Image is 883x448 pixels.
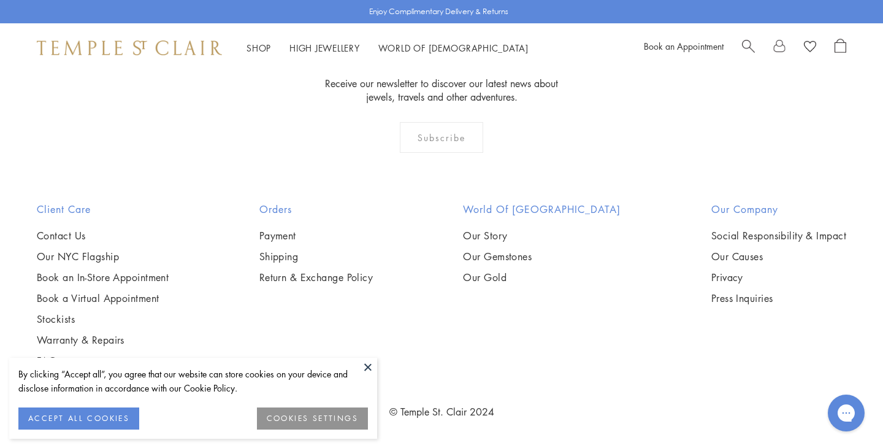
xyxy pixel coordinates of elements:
p: Receive our newsletter to discover our latest news about jewels, travels and other adventures. [318,77,566,104]
a: Our Gold [463,271,621,284]
a: View Wishlist [804,39,816,57]
a: Social Responsibility & Impact [711,229,846,242]
p: Enjoy Complimentary Delivery & Returns [369,6,508,18]
h2: Client Care [37,202,169,217]
nav: Main navigation [247,41,529,56]
a: Book an In-Store Appointment [37,271,169,284]
img: Temple St. Clair [37,41,222,55]
a: World of [DEMOGRAPHIC_DATA]World of [DEMOGRAPHIC_DATA] [378,42,529,54]
a: Book an Appointment [644,40,724,52]
a: FAQs [37,354,169,368]
div: By clicking “Accept all”, you agree that our website can store cookies on your device and disclos... [18,367,368,395]
button: ACCEPT ALL COOKIES [18,407,139,430]
a: Warranty & Repairs [37,333,169,347]
a: Return & Exchange Policy [259,271,373,284]
a: Shipping [259,250,373,263]
h2: World of [GEOGRAPHIC_DATA] [463,202,621,217]
iframe: Gorgias live chat messenger [822,390,871,436]
a: Search [742,39,755,57]
a: ShopShop [247,42,271,54]
h2: Orders [259,202,373,217]
a: Our NYC Flagship [37,250,169,263]
a: © Temple St. Clair 2024 [389,405,494,419]
a: Payment [259,229,373,242]
a: Book a Virtual Appointment [37,292,169,305]
h2: Our Company [711,202,846,217]
button: COOKIES SETTINGS [257,407,368,430]
a: Privacy [711,271,846,284]
a: Stockists [37,312,169,326]
a: Press Inquiries [711,292,846,305]
a: Contact Us [37,229,169,242]
a: Our Gemstones [463,250,621,263]
a: Open Shopping Bag [835,39,846,57]
a: Our Causes [711,250,846,263]
a: High JewelleryHigh Jewellery [289,42,360,54]
a: Our Story [463,229,621,242]
div: Subscribe [400,122,484,153]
